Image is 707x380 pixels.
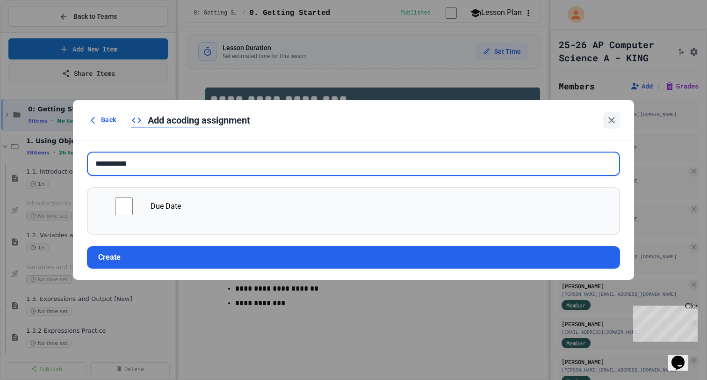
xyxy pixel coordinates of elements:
div: Add a coding assignment [131,113,250,127]
span: Back [101,115,116,125]
iframe: chat widget [668,343,698,371]
button: Create [87,246,620,269]
div: Chat with us now!Close [4,4,65,59]
span: Due Date [151,202,181,211]
input: controlled [97,197,151,215]
iframe: chat widget [629,302,698,342]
